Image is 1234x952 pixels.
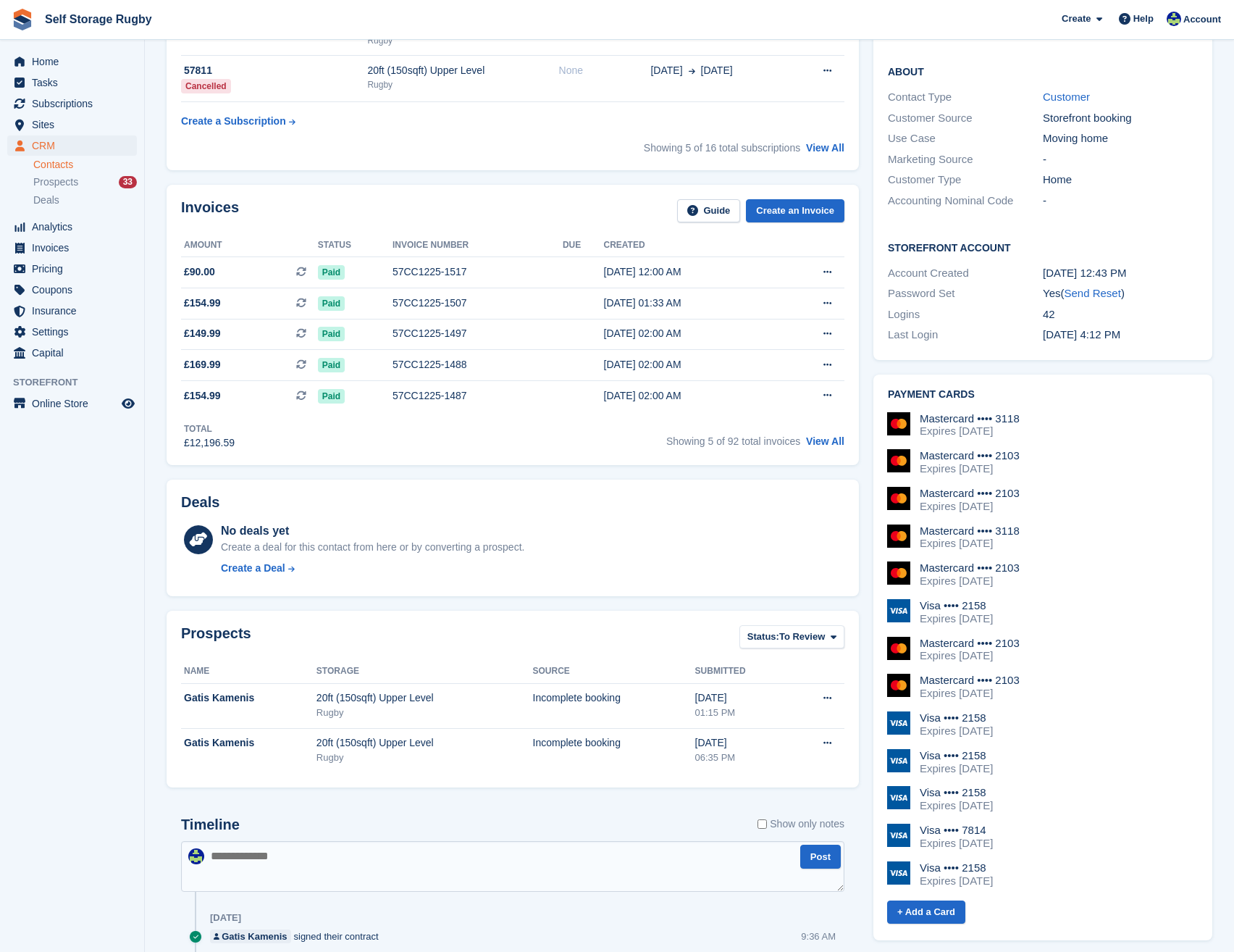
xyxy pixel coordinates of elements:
[806,435,844,447] a: View All
[887,525,910,548] img: Mastercard Logo
[7,259,137,279] a: menu
[221,561,285,576] div: Create a Deal
[1133,12,1154,26] span: Help
[801,930,836,943] div: 9:36 AM
[695,660,789,683] th: Submitted
[800,845,841,869] button: Post
[888,327,1043,343] div: Last Login
[920,412,1020,425] div: Mastercard •••• 3118
[888,89,1043,106] div: Contact Type
[806,142,844,154] a: View All
[920,687,1020,700] div: Expires [DATE]
[888,64,1198,78] h2: About
[920,824,993,837] div: Visa •••• 7814
[920,837,993,850] div: Expires [DATE]
[318,234,393,257] th: Status
[920,749,993,762] div: Visa •••• 2158
[920,599,993,612] div: Visa •••• 2158
[13,375,144,390] span: Storefront
[757,817,844,832] label: Show only notes
[920,425,1020,438] div: Expires [DATE]
[32,238,119,258] span: Invoices
[367,63,558,78] div: 20ft (150sqft) Upper Level
[7,114,137,135] a: menu
[1060,287,1124,299] span: ( )
[184,435,235,451] div: £12,196.59
[393,234,563,257] th: Invoice number
[920,861,993,874] div: Visa •••• 2158
[920,561,1020,575] div: Mastercard •••• 2103
[318,358,345,372] span: Paid
[887,412,910,435] img: Mastercard Logo
[604,357,777,372] div: [DATE] 02:00 AM
[563,234,604,257] th: Due
[920,649,1020,662] div: Expires [DATE]
[7,72,137,93] a: menu
[7,217,137,237] a: menu
[184,357,221,372] span: £169.99
[887,901,965,924] a: + Add a Card
[316,660,533,683] th: Storage
[1043,130,1198,147] div: Moving home
[1064,287,1120,299] a: Send Reset
[393,357,563,372] div: 57CC1225-1488
[920,525,1020,538] div: Mastercard •••• 3118
[1062,12,1091,26] span: Create
[1043,172,1198,188] div: Home
[33,193,137,208] a: Deals
[920,711,993,725] div: Visa •••• 2158
[221,561,524,576] a: Create a Deal
[644,142,800,154] span: Showing 5 of 16 total subscriptions
[32,72,119,93] span: Tasks
[184,690,316,706] div: Gatis Kamenis
[887,487,910,510] img: Mastercard Logo
[184,296,221,311] span: £154.99
[316,735,533,751] div: 20ft (150sqft) Upper Level
[533,690,695,706] div: Incomplete booking
[32,393,119,414] span: Online Store
[739,625,844,649] button: Status: To Review
[1167,12,1181,26] img: Richard Palmer
[32,135,119,156] span: CRM
[7,93,137,114] a: menu
[695,751,789,765] div: 06:35 PM
[887,786,910,809] img: Visa Logo
[888,130,1043,147] div: Use Case
[367,34,558,47] div: Rugby
[32,259,119,279] span: Pricing
[184,326,221,341] span: £149.99
[33,158,137,172] a: Contacts
[181,625,251,652] h2: Prospects
[1043,193,1198,209] div: -
[533,660,695,683] th: Source
[1043,265,1198,282] div: [DATE] 12:43 PM
[32,280,119,300] span: Coupons
[887,599,910,622] img: Visa Logo
[221,522,524,540] div: No deals yet
[887,561,910,585] img: Mastercard Logo
[888,285,1043,302] div: Password Set
[888,306,1043,323] div: Logins
[32,217,119,237] span: Analytics
[1043,285,1198,302] div: Yes
[747,630,779,644] span: Status:
[367,78,558,91] div: Rugby
[210,930,386,943] div: signed their contract
[32,343,119,363] span: Capital
[1043,328,1120,341] time: 2025-06-06 15:12:56 UTC
[677,199,741,223] a: Guide
[888,151,1043,168] div: Marketing Source
[184,735,316,751] div: Gatis Kamenis
[1043,151,1198,168] div: -
[604,234,777,257] th: Created
[888,172,1043,188] div: Customer Type
[33,175,137,190] a: Prospects 33
[119,395,137,412] a: Preview store
[757,817,767,832] input: Show only notes
[210,930,291,943] a: Gatis Kamenis
[920,612,993,625] div: Expires [DATE]
[32,301,119,321] span: Insurance
[559,63,651,78] div: None
[604,264,777,280] div: [DATE] 12:00 AM
[316,751,533,765] div: Rugby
